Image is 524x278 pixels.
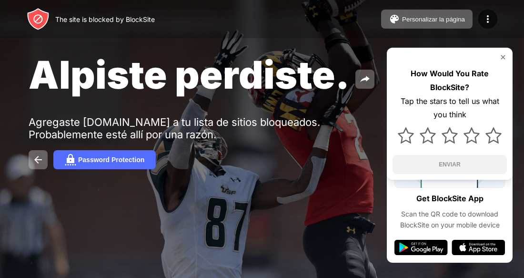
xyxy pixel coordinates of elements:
img: share.svg [359,73,371,85]
button: Personalizar la página [381,10,473,29]
img: rate-us-close.svg [499,53,507,61]
div: Tap the stars to tell us what you think [393,94,507,122]
button: Password Protection [53,150,156,169]
img: star.svg [485,127,502,144]
img: app-store.svg [452,240,505,255]
img: star.svg [398,127,414,144]
img: star.svg [420,127,436,144]
img: pallet.svg [389,13,400,25]
img: google-play.svg [394,240,448,255]
button: ENVIAR [393,155,507,174]
span: Alpiste perdiste. [29,51,350,98]
img: star.svg [464,127,480,144]
div: Agregaste [DOMAIN_NAME] a tu lista de sitios bloqueados. Probablemente esté allí por una razón. [29,116,323,141]
img: password.svg [65,154,76,165]
div: The site is blocked by BlockSite [55,15,155,23]
div: Password Protection [78,156,144,164]
img: header-logo.svg [27,8,50,31]
div: Personalizar la página [402,16,465,23]
img: menu-icon.svg [482,13,494,25]
div: How Would You Rate BlockSite? [393,67,507,94]
img: star.svg [442,127,458,144]
img: back.svg [32,154,44,165]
